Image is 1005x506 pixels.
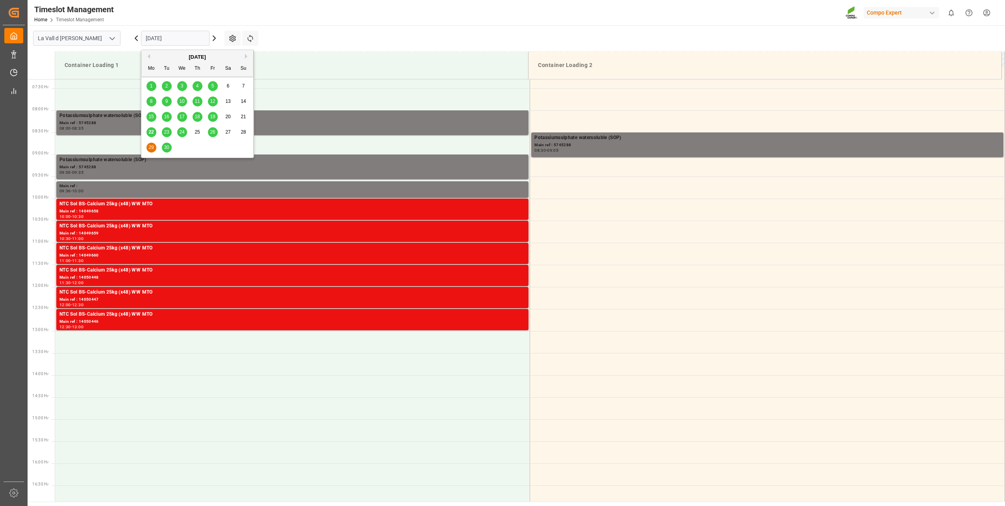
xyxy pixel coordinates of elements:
div: Choose Wednesday, September 17th, 2025 [177,112,187,122]
div: - [71,126,72,130]
div: Main ref : 5745288 [534,142,1000,149]
div: Choose Friday, September 12th, 2025 [208,97,218,106]
div: Main ref : 14050446 [59,318,525,325]
div: Main ref : [59,183,525,190]
span: 6 [227,83,230,89]
span: 10:00 Hr [32,195,48,199]
div: 10:00 [59,215,71,218]
button: Next Month [245,54,250,59]
div: Choose Monday, September 29th, 2025 [146,143,156,153]
div: - [71,303,72,307]
span: 10:30 Hr [32,217,48,221]
div: NTC Sol BS-Calcium 25kg (x48) WW MTO [59,200,525,208]
span: 14:30 Hr [32,394,48,398]
div: 10:30 [59,237,71,240]
div: 12:30 [59,325,71,329]
img: Screenshot%202023-09-29%20at%2010.02.21.png_1712312052.png [846,6,858,20]
span: 11:30 Hr [32,261,48,266]
span: 20 [225,114,230,119]
button: open menu [106,32,118,45]
div: Potassiumsulphate watersoluble (SOP) [59,156,525,164]
div: Timeslot Management [34,4,114,15]
div: Main ref : 14049659 [59,230,525,237]
div: Choose Monday, September 15th, 2025 [146,112,156,122]
div: Choose Thursday, September 25th, 2025 [193,127,202,137]
div: 09:00 [59,171,71,174]
span: 12:30 Hr [32,305,48,310]
div: 11:00 [72,237,83,240]
span: 25 [195,129,200,135]
span: 13:30 Hr [32,350,48,354]
span: 13 [225,99,230,104]
div: Potassiumsulphate watersoluble (SOP) [534,134,1000,142]
span: 13:00 Hr [32,327,48,332]
div: Main ref : 14049660 [59,252,525,259]
div: [DATE] [141,53,253,61]
div: Choose Monday, September 8th, 2025 [146,97,156,106]
div: Choose Wednesday, September 3rd, 2025 [177,81,187,91]
div: Choose Tuesday, September 30th, 2025 [162,143,172,153]
div: NTC Sol BS-Calcium 25kg (x48) WW MTO [59,222,525,230]
div: 10:30 [72,215,83,218]
div: Choose Sunday, September 14th, 2025 [239,97,248,106]
span: 09:00 Hr [32,151,48,155]
div: Main ref : 5745288 [59,164,525,171]
span: 4 [196,83,199,89]
div: - [71,325,72,329]
span: 23 [164,129,169,135]
span: 29 [148,145,154,150]
span: 30 [164,145,169,150]
div: Container Loading 2 [535,58,995,73]
div: Su [239,64,248,74]
span: 12:00 Hr [32,283,48,288]
div: Tu [162,64,172,74]
span: 16:00 Hr [32,460,48,464]
div: - [71,171,72,174]
div: Choose Tuesday, September 9th, 2025 [162,97,172,106]
div: 11:00 [59,259,71,262]
span: 15:00 Hr [32,416,48,420]
button: show 0 new notifications [942,4,960,22]
span: 17 [179,114,184,119]
div: Sa [223,64,233,74]
div: Container Loading 1 [61,58,522,73]
div: We [177,64,187,74]
div: Fr [208,64,218,74]
div: Choose Friday, September 5th, 2025 [208,81,218,91]
div: 13:00 [72,325,83,329]
div: 12:00 [59,303,71,307]
div: 08:00 [59,126,71,130]
span: 3 [181,83,184,89]
span: 1 [150,83,153,89]
div: Choose Monday, September 1st, 2025 [146,81,156,91]
div: 09:05 [547,149,558,152]
span: 5 [211,83,214,89]
div: 12:00 [72,281,83,285]
div: - [71,259,72,262]
div: Choose Saturday, September 6th, 2025 [223,81,233,91]
span: 18 [195,114,200,119]
div: - [71,281,72,285]
span: 8 [150,99,153,104]
div: Choose Wednesday, September 24th, 2025 [177,127,187,137]
div: 11:30 [72,259,83,262]
span: 15 [148,114,154,119]
button: Previous Month [145,54,150,59]
span: 16 [164,114,169,119]
span: 08:30 Hr [32,129,48,133]
span: 9 [165,99,168,104]
span: 19 [210,114,215,119]
span: 11:00 Hr [32,239,48,244]
div: Compo Expert [864,7,939,19]
div: 08:35 [72,126,83,130]
div: Choose Wednesday, September 10th, 2025 [177,97,187,106]
div: Choose Tuesday, September 23rd, 2025 [162,127,172,137]
span: 27 [225,129,230,135]
span: 11 [195,99,200,104]
div: Choose Thursday, September 18th, 2025 [193,112,202,122]
input: Type to search/select [33,31,121,46]
span: 14:00 Hr [32,372,48,376]
span: 09:30 Hr [32,173,48,177]
div: NTC Sol BS-Calcium 25kg (x48) WW MTO [59,244,525,252]
div: 09:36 [59,189,71,193]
